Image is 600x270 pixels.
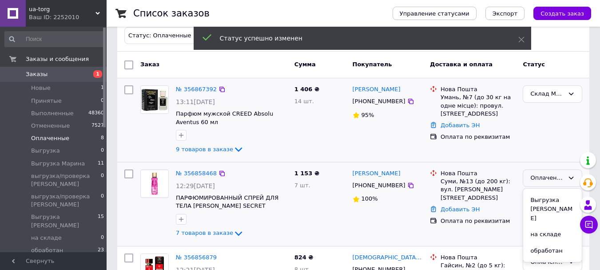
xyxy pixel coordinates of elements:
[101,172,104,188] span: 0
[31,147,60,155] span: Выгрузка
[441,93,516,118] div: Умань, №7 (до 30 кг на одне місце): провул. [STREET_ADDRESS]
[101,147,104,155] span: 0
[294,61,316,68] span: Сумма
[523,192,582,227] li: Выгрузка [PERSON_NAME]
[220,34,496,43] div: Статус успешно изменен
[294,170,319,177] span: 1 153 ₴
[101,134,104,142] span: 8
[362,195,378,202] span: 100%
[523,61,545,68] span: Статус
[441,85,516,93] div: Нова Пошта
[353,182,405,189] span: [PHONE_NUMBER]
[31,97,62,105] span: Принятые
[26,55,89,63] span: Заказы и сообщения
[441,122,480,129] a: Добавить ЭН
[353,254,423,262] a: [DEMOGRAPHIC_DATA][PERSON_NAME]
[441,217,516,225] div: Оплата по реквизитам
[530,89,564,99] div: Склад Марина
[31,122,70,130] span: Отмененные
[101,97,104,105] span: 0
[353,169,401,178] a: [PERSON_NAME]
[493,10,517,17] span: Экспорт
[101,234,104,242] span: 0
[362,112,374,118] span: 95%
[141,171,168,197] img: Фото товару
[176,194,278,218] a: ПАРФЮМИРОВАННЫЙ СПРЕЙ ДЛЯ ТЕЛА [PERSON_NAME] SECRET ROMANTIC
[540,10,584,17] span: Создать заказ
[140,169,169,198] a: Фото товару
[441,254,516,262] div: Нова Пошта
[176,230,244,236] a: 7 товаров в заказе
[533,7,591,20] button: Создать заказ
[176,254,217,261] a: № 356856879
[31,213,98,229] span: Выгрузка [PERSON_NAME]
[441,169,516,177] div: Нова Пошта
[31,172,101,188] span: выгрузка/проверка [PERSON_NAME]
[176,170,217,177] a: № 356858468
[294,86,319,93] span: 1 406 ₴
[580,216,598,234] button: Чат с покупателем
[31,134,69,142] span: Оплаченные
[393,7,477,20] button: Управление статусами
[141,86,168,113] img: Фото товару
[176,98,215,105] span: 13:11[DATE]
[294,254,314,261] span: 824 ₴
[31,193,101,209] span: выгрузка/проверка [PERSON_NAME]
[294,182,310,189] span: 7 шт.
[530,173,564,183] div: Оплаченный
[523,226,582,243] li: на складе
[441,206,480,213] a: Добавить ЭН
[400,10,469,17] span: Управление статусами
[29,5,95,13] span: ua-torg
[353,98,405,105] span: [PHONE_NUMBER]
[140,85,169,114] a: Фото товару
[176,146,244,153] a: 9 товаров в заказе
[430,61,493,68] span: Доставка и оплата
[26,70,48,78] span: Заказы
[176,182,215,189] span: 12:29[DATE]
[485,7,525,20] button: Экспорт
[294,98,314,105] span: 14 шт.
[176,86,217,93] a: № 356867392
[353,61,392,68] span: Покупатель
[31,160,85,168] span: Выгрузка Марина
[441,133,516,141] div: Оплата по реквизитам
[31,84,51,92] span: Новые
[98,246,104,254] span: 23
[4,31,105,47] input: Поиск
[98,160,104,168] span: 11
[101,193,104,209] span: 0
[31,234,62,242] span: на складе
[127,31,199,40] div: Статус: Оплаченные 1
[525,10,591,16] a: Создать заказ
[133,8,210,19] h1: Список заказов
[98,213,104,229] span: 15
[176,110,273,125] a: Парфюм мужской CREED Absolu Aventus 60 мл
[176,230,233,237] span: 7 товаров в заказе
[31,109,74,117] span: Выполненные
[140,61,159,68] span: Заказ
[101,84,104,92] span: 1
[523,243,582,259] li: обработан
[176,146,233,153] span: 9 товаров в заказе
[91,122,104,130] span: 7527
[441,177,516,202] div: Суми, №13 (до 200 кг): вул. [PERSON_NAME][STREET_ADDRESS]
[29,13,107,21] div: Ваш ID: 2252010
[88,109,104,117] span: 48360
[353,85,401,94] a: [PERSON_NAME]
[93,70,102,78] span: 1
[31,246,63,254] span: обработан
